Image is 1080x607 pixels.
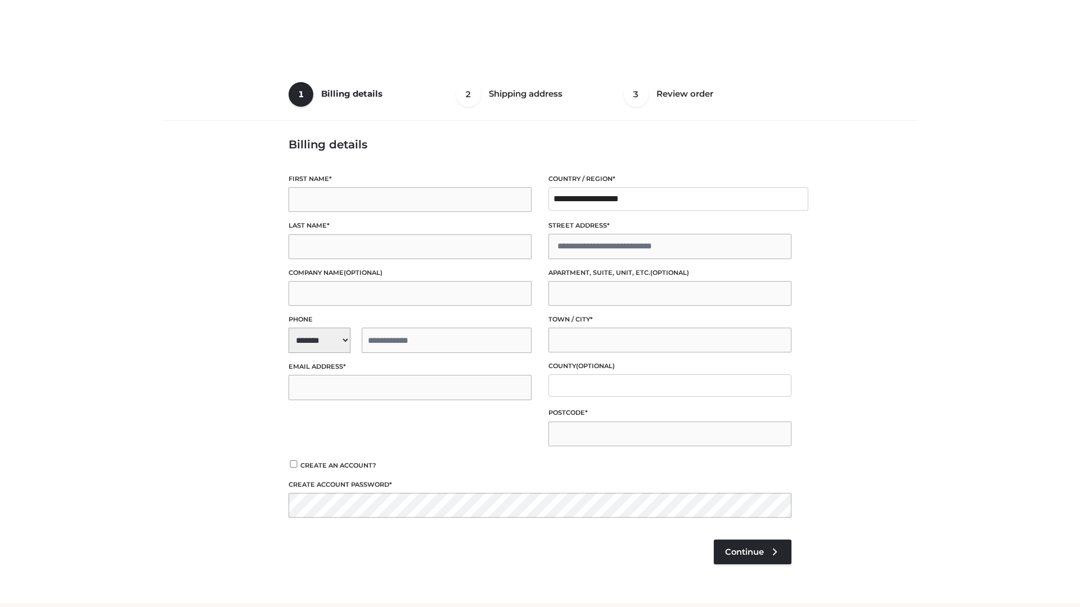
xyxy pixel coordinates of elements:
span: 2 [456,82,481,107]
span: Continue [725,547,764,557]
span: (optional) [650,269,689,277]
span: 3 [624,82,649,107]
label: Postcode [548,407,791,418]
input: Create an account? [289,460,299,468]
label: Last name [289,220,532,231]
label: Email address [289,361,532,372]
a: Continue [714,540,791,564]
label: Apartment, suite, unit, etc. [548,268,791,278]
span: 1 [289,82,313,107]
label: Company name [289,268,532,278]
label: County [548,361,791,372]
span: (optional) [344,269,382,277]
label: Phone [289,314,532,325]
label: Town / City [548,314,791,325]
label: Country / Region [548,174,791,184]
span: Billing details [321,88,382,99]
span: Create an account? [300,461,376,469]
label: First name [289,174,532,184]
label: Street address [548,220,791,231]
span: Review order [656,88,713,99]
span: Shipping address [489,88,562,99]
span: (optional) [576,362,615,370]
h3: Billing details [289,138,791,151]
label: Create account password [289,479,791,490]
